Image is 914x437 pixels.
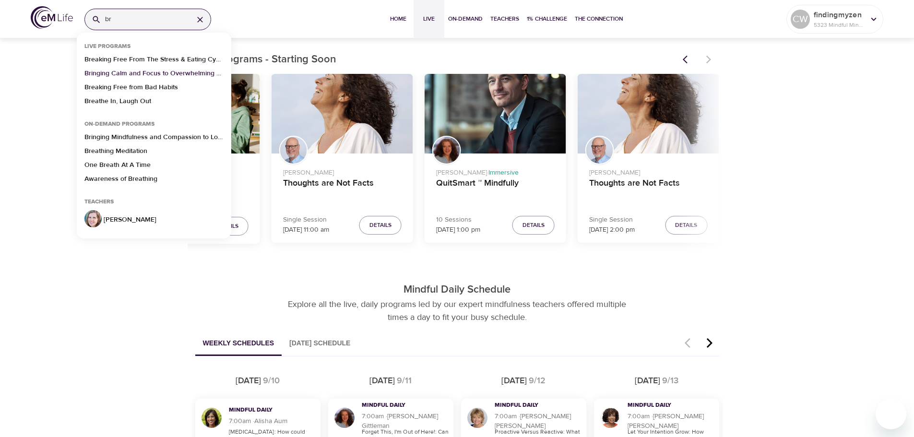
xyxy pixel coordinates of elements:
input: Find programs, teachers, etc... [105,9,186,30]
p: [PERSON_NAME] · [436,164,555,178]
h4: Thoughts are Not Facts [283,178,402,201]
p: Breaking Free From The Stress & Eating Cycle [84,55,224,69]
p: Bringing Calm and Focus to Overwhelming Situations [84,69,224,83]
h4: Thoughts are Not Facts [589,178,708,201]
span: Details [522,220,545,230]
h3: Mindful Daily [362,402,436,410]
h5: 7:00am · [PERSON_NAME] [PERSON_NAME] [628,412,714,431]
p: eMLife Teachers [130,165,249,179]
h4: One-on-One Mentoring [130,179,249,202]
p: Explore all the live, daily programs led by our expert mindfulness teachers offered multiple time... [277,298,637,324]
span: Home [387,14,410,24]
div: 9/11 [397,375,412,387]
div: On-Demand Programs [77,120,162,132]
span: Details [675,220,697,230]
button: Thoughts are Not Facts [578,74,719,154]
button: Details [665,216,707,235]
button: Weekly Schedules [195,331,282,356]
button: QuitSmart ™ Mindfully [425,74,566,154]
p: Bringing Mindfulness and Compassion to Loss [84,132,224,146]
button: Previous items [677,49,698,70]
div: CW [791,10,810,29]
p: Live Programs - Starting Soon [195,52,677,68]
div: [DATE] [369,375,395,387]
h4: QuitSmart ™ Mindfully [436,178,555,201]
img: Breon_Michel-min.jpg [84,210,102,227]
p: [PERSON_NAME] [104,215,231,225]
button: Details [206,217,249,236]
p: [DATE] 2:00 pm [589,225,635,235]
p: Awareness of Breathing [84,174,157,188]
button: One-on-One Mentoring [119,74,260,154]
p: Single Session [589,215,635,225]
img: Cindy Gittleman [333,406,356,429]
span: Teachers [490,14,519,24]
div: 9/12 [529,375,546,387]
div: Live Programs [77,43,138,55]
span: On-Demand [448,14,483,24]
button: Details [512,216,555,235]
p: Single Session [283,215,329,225]
p: One Breath At A Time [84,160,151,174]
span: 1% Challenge [527,14,567,24]
p: 5323 Mindful Minutes [814,21,865,29]
span: Live [417,14,440,24]
span: Details [216,221,238,231]
button: Thoughts are Not Facts [272,74,413,154]
p: [DATE] 1:00 pm [436,225,480,235]
span: Details [369,220,392,230]
p: findingmyzen [814,9,865,21]
h5: 7:00am · [PERSON_NAME] [PERSON_NAME] [495,412,582,431]
p: 10 Sessions [436,215,480,225]
img: Janet Alston Jackson [599,406,622,429]
p: [DATE] 11:00 am [283,225,329,235]
h5: 7:00am · [PERSON_NAME] Gittleman [362,412,449,431]
h3: Mindful Daily [229,406,303,414]
h3: Mindful Daily [495,402,569,410]
div: Teachers [77,198,121,210]
div: [DATE] [501,375,527,387]
img: Alisha Aum [200,406,223,429]
div: 9/13 [662,375,678,387]
p: Mindful Daily Schedule [188,282,727,298]
button: Details [359,216,402,235]
span: Immersive [488,168,519,177]
p: [PERSON_NAME] [283,164,402,178]
h5: 7:00am · Alisha Aum [229,416,316,426]
span: The Connection [575,14,623,24]
p: Breaking Free from Bad Habits [84,83,178,96]
img: Lisa Wickham [466,406,489,429]
iframe: Button to launch messaging window [876,399,906,429]
p: [PERSON_NAME] [589,164,708,178]
div: 9/10 [263,375,280,387]
div: [DATE] [236,375,261,387]
h3: Mindful Daily [628,402,702,410]
p: Breathe In, Laugh Out [84,96,151,110]
img: logo [31,6,73,29]
button: [DATE] Schedule [282,331,358,356]
p: Breathing Meditation [84,146,147,160]
div: [DATE] [635,375,660,387]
